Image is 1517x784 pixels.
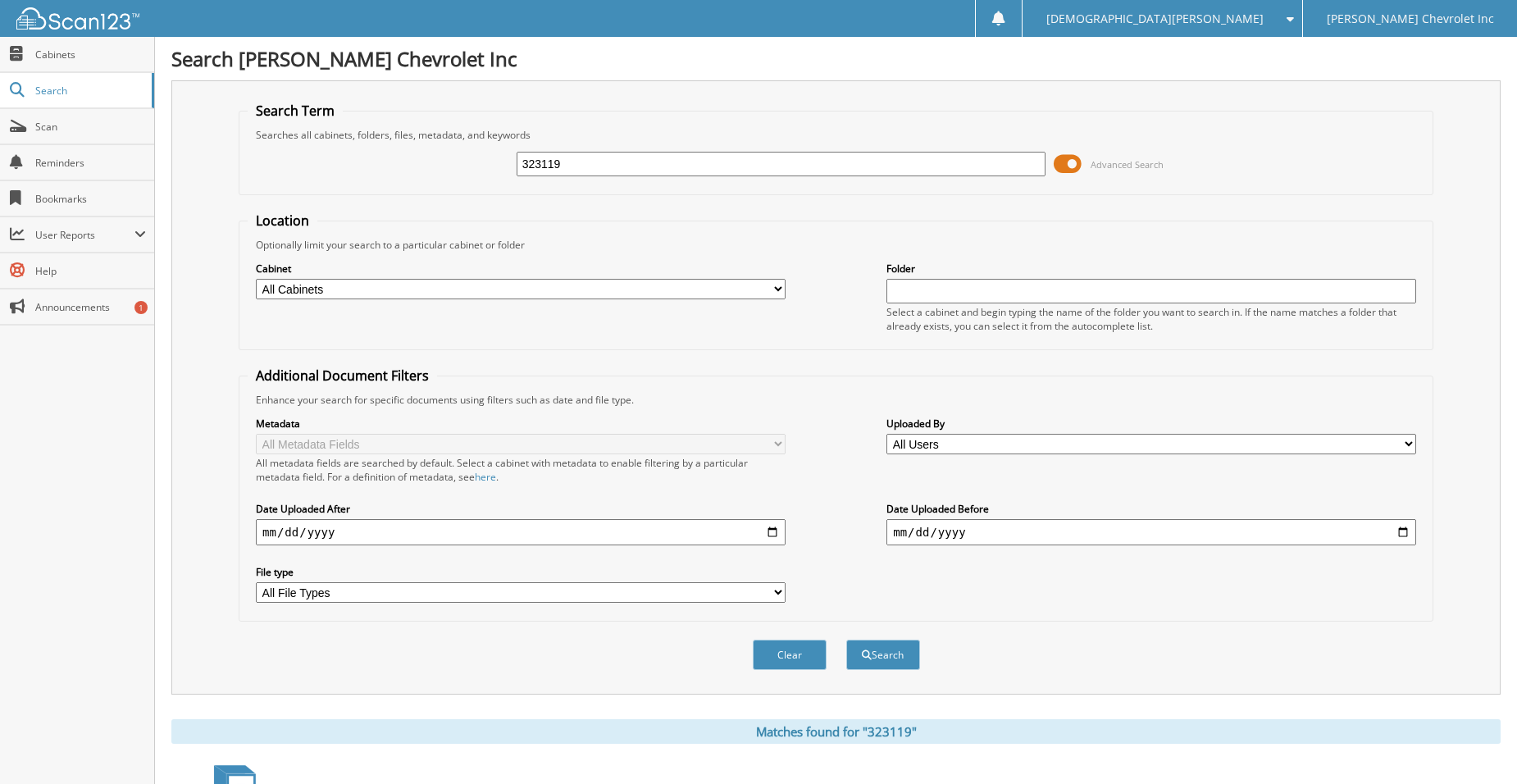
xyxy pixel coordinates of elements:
[171,45,1501,72] h1: Search [PERSON_NAME] Chevrolet Inc
[256,502,786,516] label: Date Uploaded After
[35,228,134,242] span: User Reports
[256,519,786,545] input: start
[248,393,1424,407] div: Enhance your search for specific documents using filters such as date and file type.
[35,264,146,278] span: Help
[35,192,146,206] span: Bookmarks
[248,212,317,230] legend: Location
[248,128,1424,142] div: Searches all cabinets, folders, files, metadata, and keywords
[134,301,148,314] div: 1
[886,519,1416,545] input: end
[248,238,1424,252] div: Optionally limit your search to a particular cabinet or folder
[35,48,146,62] span: Cabinets
[256,565,786,579] label: File type
[846,640,920,670] button: Search
[35,300,146,314] span: Announcements
[248,102,343,120] legend: Search Term
[1091,158,1164,171] span: Advanced Search
[753,640,827,670] button: Clear
[1046,14,1264,24] span: [DEMOGRAPHIC_DATA][PERSON_NAME]
[35,84,143,98] span: Search
[16,7,139,30] img: scan123-logo-white.svg
[886,262,1416,276] label: Folder
[248,367,437,385] legend: Additional Document Filters
[35,120,146,134] span: Scan
[256,417,786,431] label: Metadata
[886,502,1416,516] label: Date Uploaded Before
[256,262,786,276] label: Cabinet
[35,156,146,170] span: Reminders
[171,719,1501,744] div: Matches found for "323119"
[886,305,1416,333] div: Select a cabinet and begin typing the name of the folder you want to search in. If the name match...
[475,470,496,484] a: here
[886,417,1416,431] label: Uploaded By
[256,456,786,484] div: All metadata fields are searched by default. Select a cabinet with metadata to enable filtering b...
[1327,14,1494,24] span: [PERSON_NAME] Chevrolet Inc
